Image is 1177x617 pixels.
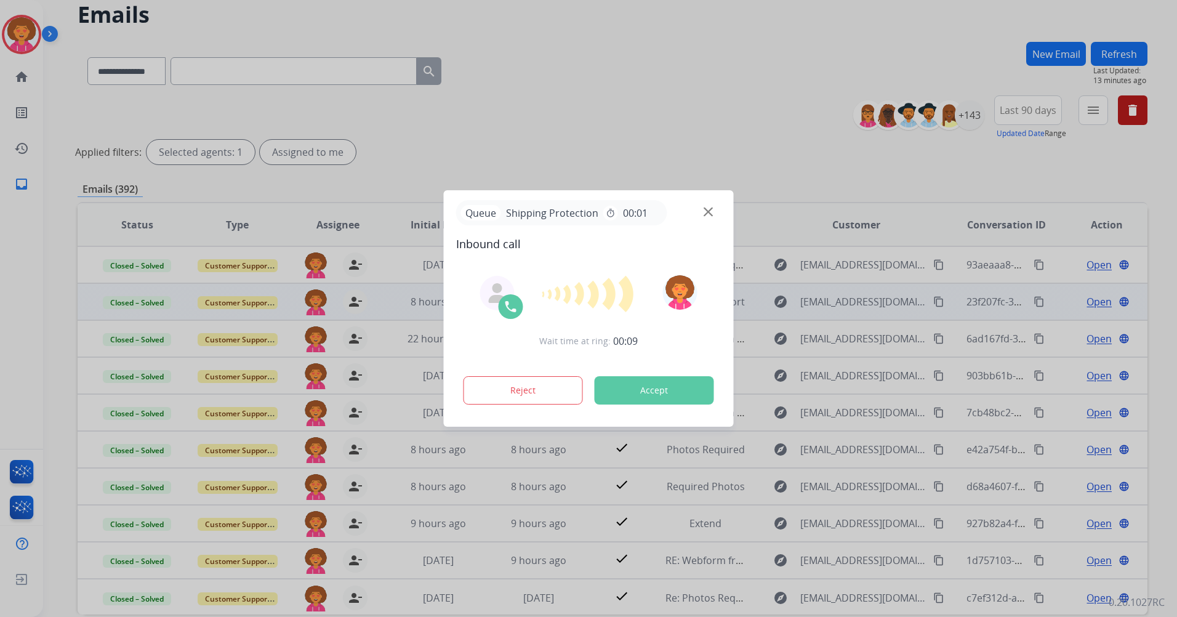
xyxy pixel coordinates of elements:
[461,205,501,220] p: Queue
[504,299,518,314] img: call-icon
[456,235,721,252] span: Inbound call
[488,283,507,303] img: agent-avatar
[662,275,697,310] img: avatar
[623,206,648,220] span: 00:01
[1109,595,1165,610] p: 0.20.1027RC
[606,208,616,218] mat-icon: timer
[595,376,714,405] button: Accept
[501,206,603,220] span: Shipping Protection
[464,376,583,405] button: Reject
[613,334,638,349] span: 00:09
[539,335,611,347] span: Wait time at ring:
[704,208,713,217] img: close-button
